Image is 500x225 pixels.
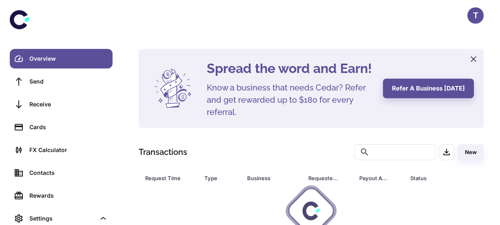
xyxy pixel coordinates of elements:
[383,79,474,98] button: Refer a business [DATE]
[139,146,187,158] h1: Transactions
[29,54,108,63] div: Overview
[10,49,113,68] a: Overview
[410,172,461,184] div: Status
[308,172,339,184] div: Requested Amount
[29,146,108,154] div: FX Calculator
[207,59,373,78] h4: Spread the word and Earn!
[410,172,472,184] span: Status
[145,172,195,184] span: Request Time
[29,100,108,109] div: Receive
[10,72,113,91] a: Send
[145,172,184,184] div: Request Time
[10,140,113,160] a: FX Calculator
[204,172,237,184] span: Type
[10,117,113,137] a: Cards
[29,168,108,177] div: Contacts
[29,123,108,132] div: Cards
[467,7,484,24] button: T
[29,214,95,223] div: Settings
[10,95,113,114] a: Receive
[308,172,350,184] span: Requested Amount
[10,186,113,205] a: Rewards
[359,172,400,184] span: Payout Amount
[207,82,373,118] h5: Know a business that needs Cedar? Refer and get rewarded up to $180 for every referral.
[458,144,484,160] button: New
[29,77,108,86] div: Send
[10,163,113,183] a: Contacts
[359,172,390,184] div: Payout Amount
[204,172,227,184] div: Type
[29,191,108,200] div: Rewards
